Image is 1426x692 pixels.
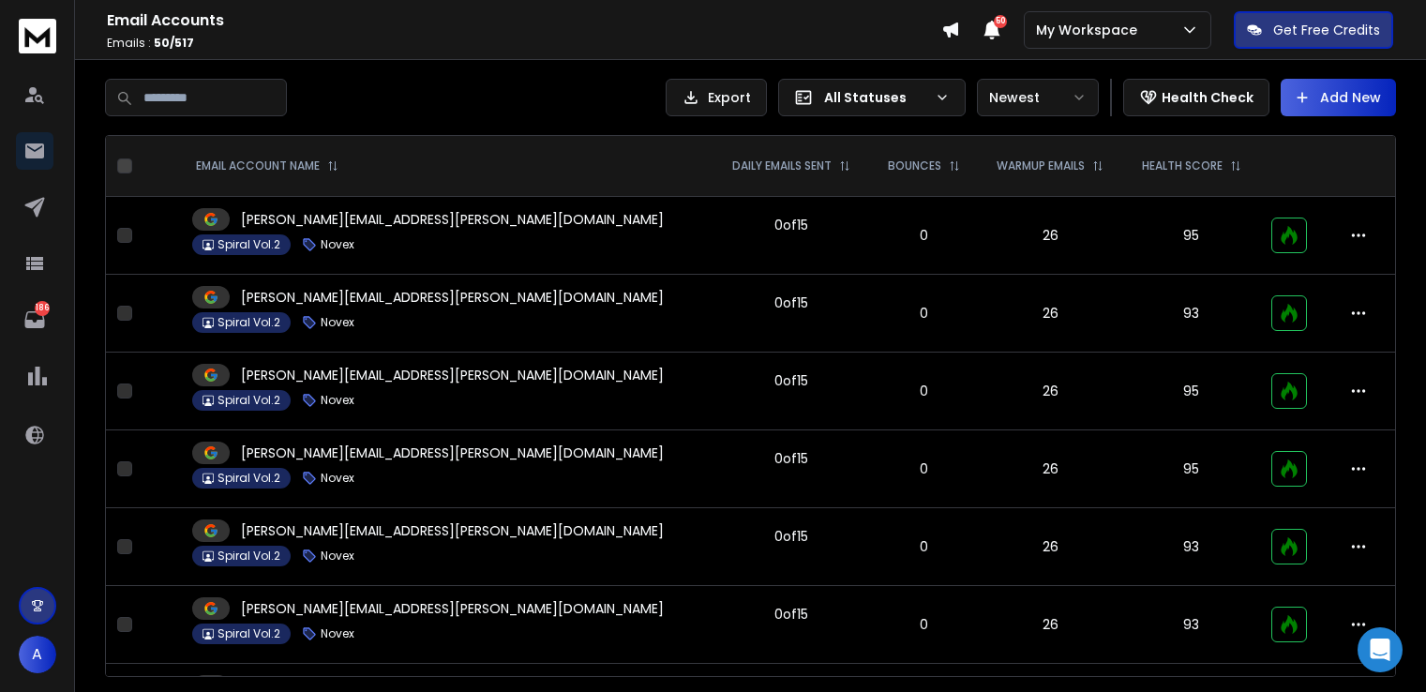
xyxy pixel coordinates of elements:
p: 186 [35,301,50,316]
p: Novex [321,549,354,564]
p: Spiral Vol.2 [218,471,280,486]
p: [PERSON_NAME][EMAIL_ADDRESS][PERSON_NAME][DOMAIN_NAME] [241,210,664,229]
div: 0 of 15 [774,371,808,390]
p: Health Check [1162,88,1253,107]
p: Novex [321,315,354,330]
p: Novex [321,626,354,641]
p: Novex [321,393,354,408]
td: 26 [978,586,1123,664]
button: A [19,636,56,673]
div: 0 of 15 [774,216,808,234]
p: 0 [880,537,967,556]
td: 26 [978,353,1123,430]
td: 93 [1123,508,1260,586]
p: Spiral Vol.2 [218,393,280,408]
p: WARMUP EMAILS [997,158,1085,173]
button: Add New [1281,79,1396,116]
td: 93 [1123,586,1260,664]
p: Spiral Vol.2 [218,315,280,330]
a: 186 [16,301,53,338]
div: EMAIL ACCOUNT NAME [196,158,338,173]
td: 26 [978,197,1123,275]
button: Export [666,79,767,116]
td: 26 [978,430,1123,508]
p: 0 [880,615,967,634]
button: Health Check [1123,79,1269,116]
p: Spiral Vol.2 [218,626,280,641]
div: Open Intercom Messenger [1358,627,1403,672]
p: Spiral Vol.2 [218,549,280,564]
div: 0 of 15 [774,293,808,312]
p: Novex [321,237,354,252]
button: Get Free Credits [1234,11,1393,49]
div: 0 of 15 [774,605,808,624]
p: [PERSON_NAME][EMAIL_ADDRESS][PERSON_NAME][DOMAIN_NAME] [241,444,664,462]
p: [PERSON_NAME][EMAIL_ADDRESS][PERSON_NAME][DOMAIN_NAME] [241,288,664,307]
span: 50 [994,15,1007,28]
button: Newest [977,79,1099,116]
p: Get Free Credits [1273,21,1380,39]
p: [PERSON_NAME][EMAIL_ADDRESS][PERSON_NAME][DOMAIN_NAME] [241,366,664,384]
img: logo [19,19,56,53]
p: 0 [880,382,967,400]
td: 95 [1123,353,1260,430]
td: 26 [978,275,1123,353]
p: 0 [880,459,967,478]
div: 0 of 15 [774,527,808,546]
p: HEALTH SCORE [1142,158,1223,173]
span: 50 / 517 [154,35,194,51]
p: BOUNCES [888,158,941,173]
h1: Email Accounts [107,9,941,32]
td: 26 [978,508,1123,586]
p: Spiral Vol.2 [218,237,280,252]
p: Novex [321,471,354,486]
p: DAILY EMAILS SENT [732,158,832,173]
p: Emails : [107,36,941,51]
p: [PERSON_NAME][EMAIL_ADDRESS][PERSON_NAME][DOMAIN_NAME] [241,599,664,618]
td: 95 [1123,430,1260,508]
div: 0 of 15 [774,449,808,468]
td: 93 [1123,275,1260,353]
p: My Workspace [1036,21,1145,39]
p: All Statuses [824,88,927,107]
td: 95 [1123,197,1260,275]
p: 0 [880,304,967,323]
p: [PERSON_NAME][EMAIL_ADDRESS][PERSON_NAME][DOMAIN_NAME] [241,521,664,540]
p: 0 [880,226,967,245]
